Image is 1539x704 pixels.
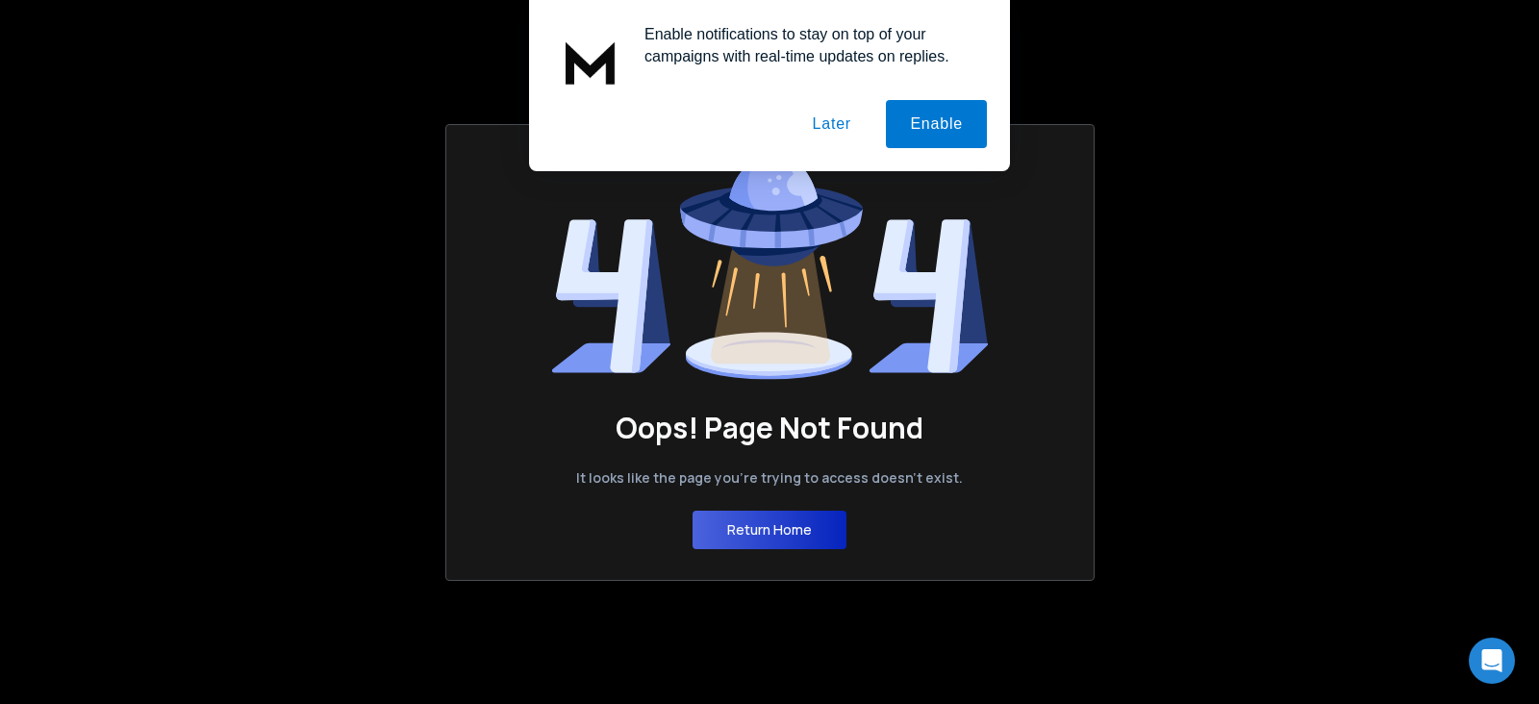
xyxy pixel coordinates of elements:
button: Enable [886,100,987,148]
h1: Oops! Page Not Found [616,411,923,445]
button: Later [788,100,874,148]
div: Enable notifications to stay on top of your campaigns with real-time updates on replies. [629,23,987,67]
button: Return Home [693,511,846,549]
p: It looks like the page you're trying to access doesn't exist. [576,468,963,488]
img: notification icon [552,23,629,100]
div: Open Intercom Messenger [1469,638,1515,684]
